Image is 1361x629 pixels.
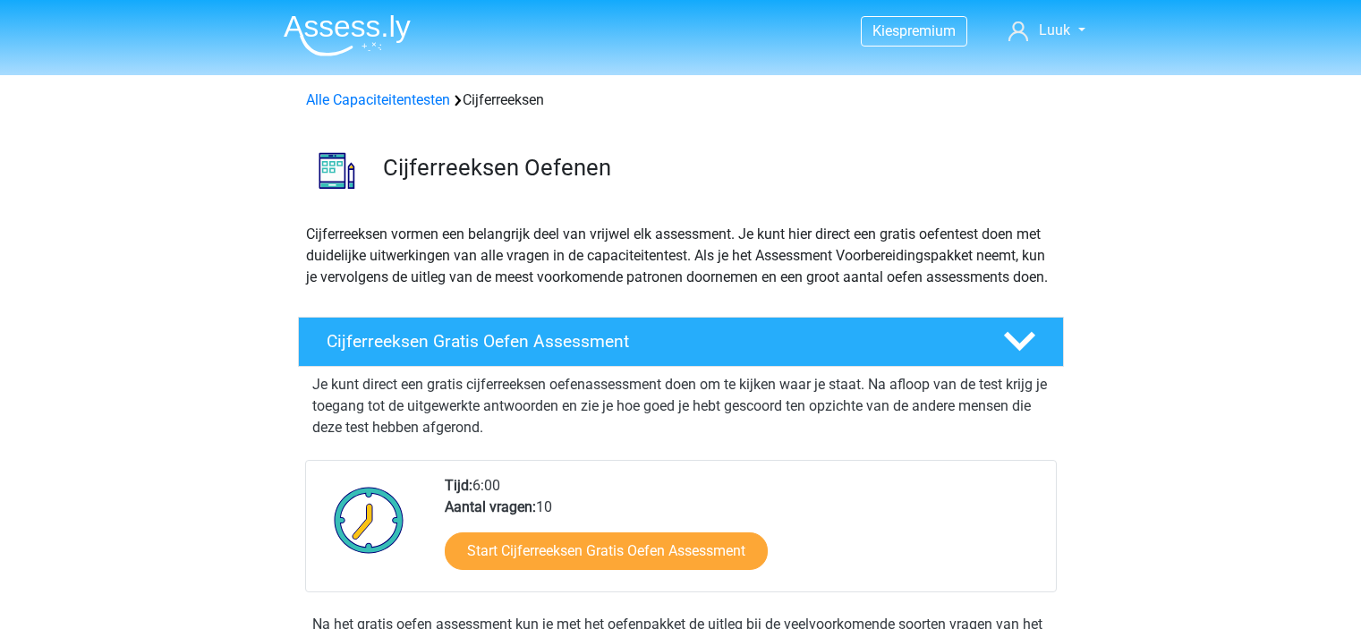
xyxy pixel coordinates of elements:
b: Tijd: [445,477,472,494]
img: cijferreeksen [299,132,375,208]
a: Start Cijferreeksen Gratis Oefen Assessment [445,532,768,570]
b: Aantal vragen: [445,498,536,515]
h3: Cijferreeksen Oefenen [383,154,1050,182]
span: Kies [872,22,899,39]
a: Kiespremium [862,19,966,43]
a: Cijferreeksen Gratis Oefen Assessment [291,317,1071,367]
img: Assessly [284,14,411,56]
span: premium [899,22,956,39]
div: 6:00 10 [431,475,1055,591]
div: Cijferreeksen [299,89,1063,111]
a: Alle Capaciteitentesten [306,91,450,108]
p: Cijferreeksen vormen een belangrijk deel van vrijwel elk assessment. Je kunt hier direct een grat... [306,224,1056,288]
p: Je kunt direct een gratis cijferreeksen oefenassessment doen om te kijken waar je staat. Na afloo... [312,374,1050,438]
a: Luuk [1001,20,1092,41]
img: Klok [324,475,414,565]
span: Luuk [1039,21,1070,38]
h4: Cijferreeksen Gratis Oefen Assessment [327,331,974,352]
